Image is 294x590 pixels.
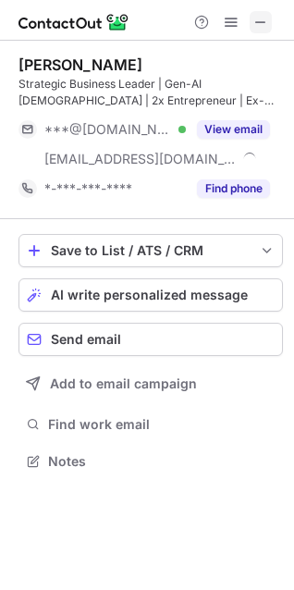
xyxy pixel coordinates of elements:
[48,453,276,470] span: Notes
[18,367,283,400] button: Add to email campaign
[18,234,283,267] button: save-profile-one-click
[51,332,121,347] span: Send email
[18,55,142,74] div: [PERSON_NAME]
[18,278,283,312] button: AI write personalized message
[44,151,237,167] span: [EMAIL_ADDRESS][DOMAIN_NAME]
[44,121,172,138] span: ***@[DOMAIN_NAME]
[18,76,283,109] div: Strategic Business Leader | Gen-AI [DEMOGRAPHIC_DATA] | 2x Entrepreneur | Ex-Contlo + SuperAGI, U...
[48,416,276,433] span: Find work email
[197,179,270,198] button: Reveal Button
[18,323,283,356] button: Send email
[51,243,251,258] div: Save to List / ATS / CRM
[197,120,270,139] button: Reveal Button
[50,376,197,391] span: Add to email campaign
[18,449,283,474] button: Notes
[18,412,283,437] button: Find work email
[18,11,129,33] img: ContactOut v5.3.10
[51,288,248,302] span: AI write personalized message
